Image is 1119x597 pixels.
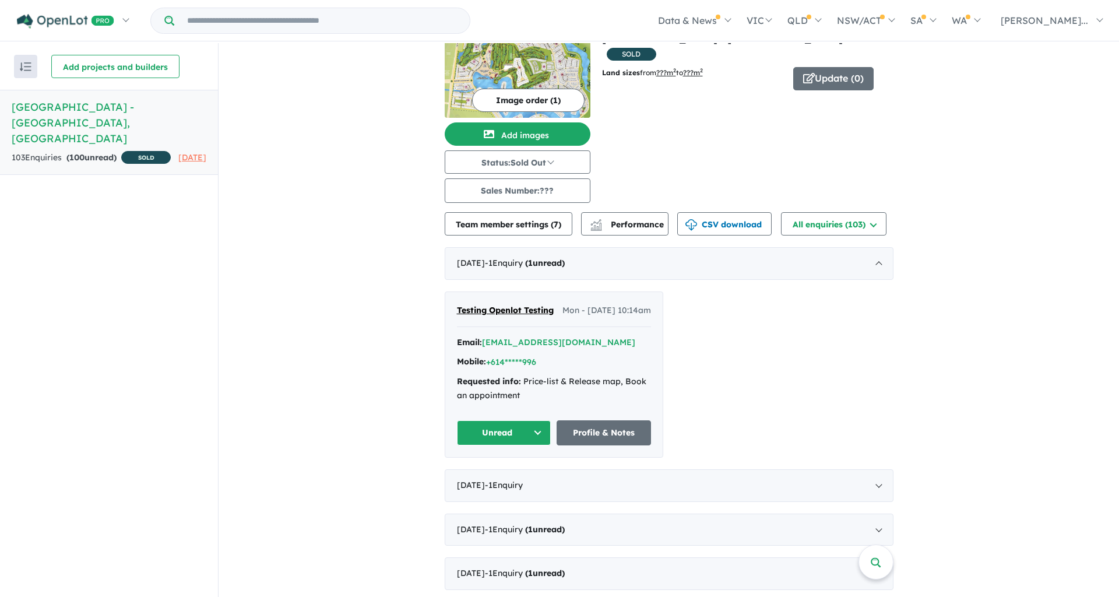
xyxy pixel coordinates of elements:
button: Performance [581,212,668,236]
strong: Mobile: [457,356,486,367]
strong: ( unread) [66,152,117,163]
span: Testing Openlot Testing [457,305,554,315]
button: Status:Sold Out [445,150,590,174]
span: to [676,68,703,77]
button: Team member settings (7) [445,212,572,236]
strong: Requested info: [457,376,521,387]
p: from [602,67,784,79]
span: SOLD [121,151,171,164]
img: Sanctuary Lakes Estate - Point Cook [445,30,590,118]
button: Update (0) [793,67,874,90]
input: Try estate name, suburb, builder or developer [177,8,467,33]
h5: [GEOGRAPHIC_DATA] - [GEOGRAPHIC_DATA] , [GEOGRAPHIC_DATA] [12,99,206,146]
img: line-chart.svg [590,219,601,226]
button: All enquiries (103) [781,212,886,236]
img: bar-chart.svg [590,223,602,230]
strong: ( unread) [525,568,565,578]
span: Performance [592,219,664,230]
div: Price-list & Release map, Book an appointment [457,375,651,403]
div: [DATE] [445,557,893,590]
button: Unread [457,420,551,445]
img: download icon [685,219,697,231]
u: ??? m [656,68,676,77]
span: - 1 Enquir y [485,480,523,490]
button: [EMAIL_ADDRESS][DOMAIN_NAME] [482,336,635,349]
span: 100 [69,152,85,163]
img: Openlot PRO Logo White [17,14,114,29]
span: [DATE] [178,152,206,163]
button: Sales Number:??? [445,178,590,203]
u: ???m [683,68,703,77]
a: Testing Openlot Testing [457,304,554,318]
span: 1 [528,524,533,535]
button: Add projects and builders [51,55,180,78]
span: 7 [554,219,558,230]
div: [DATE] [445,469,893,502]
span: 1 [528,258,533,268]
span: Mon - [DATE] 10:14am [562,304,651,318]
div: [DATE] [445,247,893,280]
button: Add images [445,122,590,146]
b: Land sizes [602,68,640,77]
span: SOLD [607,48,656,61]
span: - 1 Enquir y [485,258,565,268]
button: CSV download [677,212,772,236]
span: [PERSON_NAME]... [1001,15,1088,26]
div: [DATE] [445,514,893,546]
img: sort.svg [20,62,31,71]
sup: 2 [700,67,703,73]
strong: ( unread) [525,524,565,535]
sup: 2 [673,67,676,73]
strong: Email: [457,337,482,347]
span: - 1 Enquir y [485,568,565,578]
a: Profile & Notes [557,420,651,445]
span: - 1 Enquir y [485,524,565,535]
span: 1 [528,568,533,578]
button: Image order (1) [472,89,585,112]
strong: ( unread) [525,258,565,268]
div: 103 Enquir ies [12,151,171,166]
